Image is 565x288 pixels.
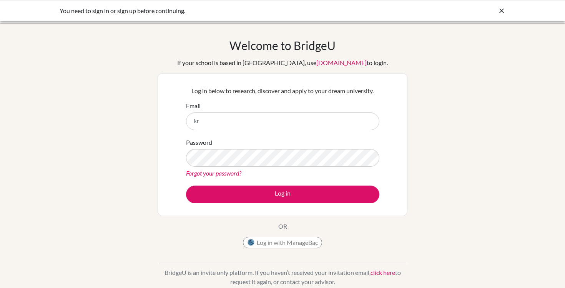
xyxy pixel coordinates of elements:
[186,86,379,95] p: Log in below to research, discover and apply to your dream university.
[177,58,388,67] div: If your school is based in [GEOGRAPHIC_DATA], use to login.
[158,268,407,286] p: BridgeU is an invite only platform. If you haven’t received your invitation email, to request it ...
[371,269,395,276] a: click here
[278,222,287,231] p: OR
[229,39,336,52] h1: Welcome to BridgeU
[186,169,241,177] a: Forgot your password?
[316,59,367,66] a: [DOMAIN_NAME]
[186,101,201,111] label: Email
[186,138,212,147] label: Password
[186,186,379,203] button: Log in
[60,6,390,15] div: You need to sign in or sign up before continuing.
[243,237,322,248] button: Log in with ManageBac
